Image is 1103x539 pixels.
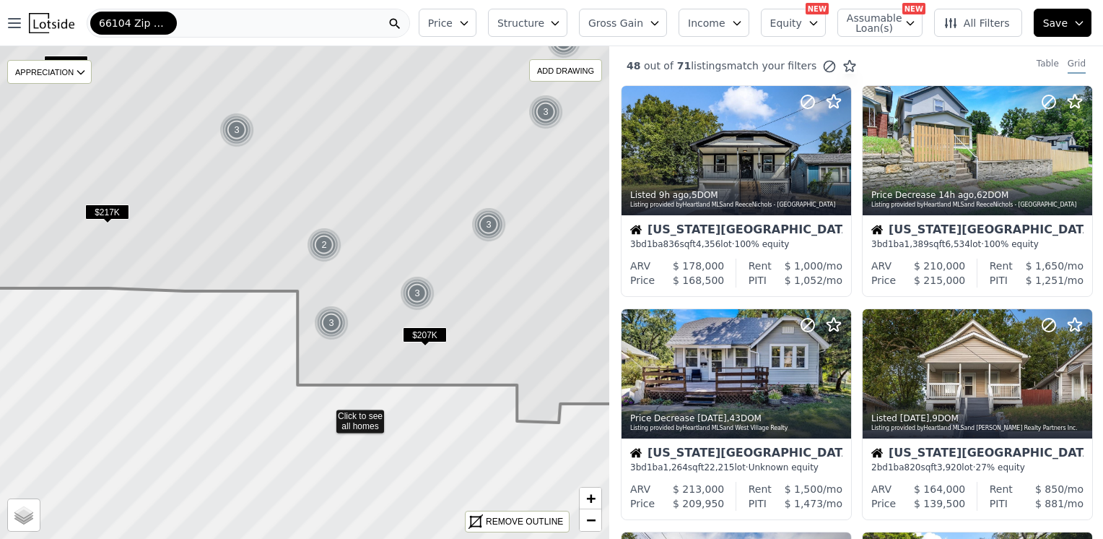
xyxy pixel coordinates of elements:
[990,259,1013,273] div: Rent
[871,273,896,288] div: Price
[749,273,767,288] div: PITI
[400,276,435,311] img: g1.png
[44,56,88,71] span: $249K
[586,489,596,507] span: +
[938,190,974,200] time: 2025-09-20 01:30
[530,60,601,81] div: ADD DRAWING
[937,462,962,473] span: 3,920
[871,462,1084,473] div: 2 bd 1 ba sqft lot · 27% equity
[806,3,829,14] div: NEW
[934,9,1022,37] button: All Filters
[403,327,447,342] span: $207K
[1013,482,1084,496] div: /mo
[679,9,749,37] button: Income
[630,413,844,424] div: Price Decrease , 43 DOM
[945,239,969,249] span: 6,534
[1008,496,1084,511] div: /mo
[673,483,724,495] span: $ 213,000
[914,483,965,495] span: $ 164,000
[85,204,129,220] span: $217K
[630,424,844,433] div: Listing provided by Heartland MLS and West Village Realty
[659,190,689,200] time: 2025-09-20 06:33
[990,273,1008,288] div: PITI
[44,56,88,77] div: $249K
[785,275,823,286] span: $ 1,052
[871,447,1084,462] div: [US_STATE][GEOGRAPHIC_DATA], [GEOGRAPHIC_DATA]
[663,239,680,249] span: 836
[99,16,168,30] span: 66104 Zip Code
[862,85,1091,297] a: Price Decrease 14h ago,62DOMListing provided byHeartland MLSand ReeceNichols - [GEOGRAPHIC_DATA]H...
[1068,58,1086,74] div: Grid
[630,496,655,511] div: Price
[1026,260,1064,272] span: $ 1,650
[871,413,1085,424] div: Listed , 9 DOM
[990,496,1008,511] div: PITI
[630,273,655,288] div: Price
[761,9,826,37] button: Equity
[630,189,844,201] div: Listed , 5 DOM
[914,260,965,272] span: $ 210,000
[673,260,724,272] span: $ 178,000
[314,306,349,340] div: 3
[219,113,254,147] div: 3
[7,60,92,84] div: APPRECIATION
[528,95,564,129] img: g1.png
[914,498,965,509] span: $ 139,500
[1034,9,1091,37] button: Save
[785,483,823,495] span: $ 1,500
[770,16,802,30] span: Equity
[497,16,544,30] span: Structure
[580,488,601,509] a: Zoom in
[630,238,842,250] div: 3 bd 1 ba sqft lot · 100% equity
[785,260,823,272] span: $ 1,000
[1026,275,1064,286] span: $ 1,251
[663,462,688,473] span: 1,264
[688,16,725,30] span: Income
[1035,498,1064,509] span: $ 881
[630,447,842,462] div: [US_STATE][GEOGRAPHIC_DATA], [GEOGRAPHIC_DATA]
[904,239,929,249] span: 1,389
[630,259,650,273] div: ARV
[400,276,435,311] div: 3
[29,13,74,33] img: Lotside
[871,238,1084,250] div: 3 bd 1 ba sqft lot · 100% equity
[630,224,842,238] div: [US_STATE][GEOGRAPHIC_DATA], [GEOGRAPHIC_DATA]
[630,482,650,496] div: ARV
[871,482,891,496] div: ARV
[580,509,601,531] a: Zoom out
[85,204,129,225] div: $217K
[900,413,930,423] time: 2025-09-17 06:33
[871,259,891,273] div: ARV
[749,482,772,496] div: Rent
[943,16,1010,30] span: All Filters
[307,228,342,262] img: g1.png
[772,482,842,496] div: /mo
[697,413,727,423] time: 2025-09-17 13:56
[871,189,1085,201] div: Price Decrease , 62 DOM
[1043,16,1068,30] span: Save
[696,239,720,249] span: 4,356
[471,207,506,242] div: 3
[673,60,691,72] span: 71
[673,498,724,509] span: $ 209,950
[630,447,642,459] img: House
[621,85,850,297] a: Listed 9h ago,5DOMListing provided byHeartland MLSand ReeceNichols - [GEOGRAPHIC_DATA]House[US_ST...
[767,273,842,288] div: /mo
[871,447,883,459] img: House
[403,327,447,348] div: $207K
[579,9,667,37] button: Gross Gain
[588,16,643,30] span: Gross Gain
[990,482,1013,496] div: Rent
[902,3,925,14] div: NEW
[847,13,893,33] span: Assumable Loan(s)
[219,113,255,147] img: g1.png
[871,224,1084,238] div: [US_STATE][GEOGRAPHIC_DATA], [GEOGRAPHIC_DATA]
[586,511,596,529] span: −
[627,60,640,72] span: 48
[471,207,507,242] img: g1.png
[772,259,842,273] div: /mo
[528,95,563,129] div: 3
[1013,259,1084,273] div: /mo
[704,462,734,473] span: 22,215
[785,498,823,509] span: $ 1,473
